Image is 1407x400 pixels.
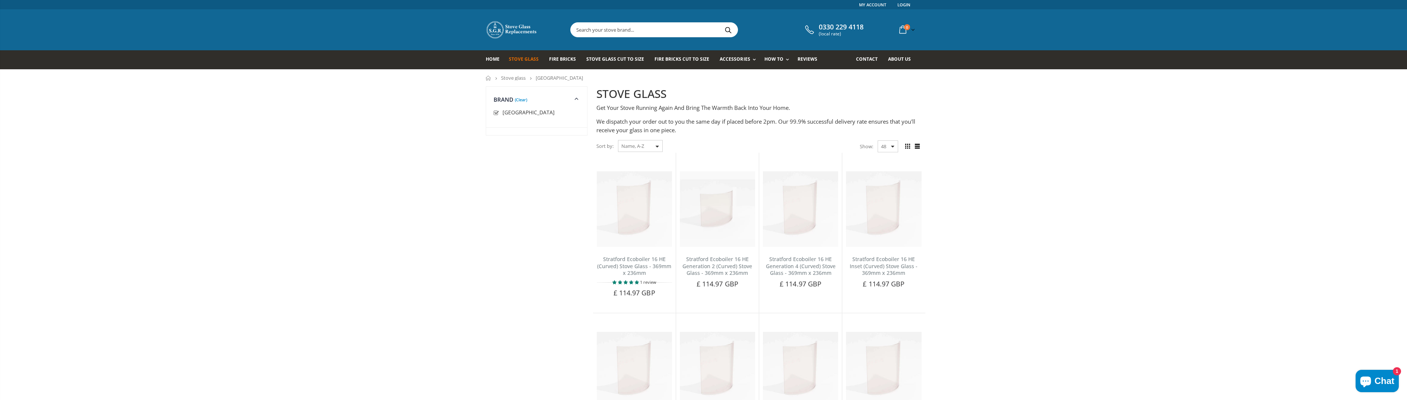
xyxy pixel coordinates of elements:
[896,22,916,37] a: 0
[904,142,912,150] span: Grid view
[720,50,759,69] a: Accessories
[597,255,671,277] a: Stratford Ecoboiler 16 HE (Curved) Stove Glass - 369mm x 236mm
[1353,370,1401,394] inbox-online-store-chat: Shopify online store chat
[586,56,644,62] span: Stove Glass Cut To Size
[860,140,873,152] span: Show:
[846,171,921,247] img: Stratford Ecoboiler 16 HE Inset Stove Glass
[856,56,878,62] span: Contact
[586,50,650,69] a: Stove Glass Cut To Size
[549,56,576,62] span: Fire Bricks
[780,279,821,288] span: £ 114.97 GBP
[680,171,755,247] img: Stratford Ecoboiler 16 HE Generation 2 Stove Glass
[571,23,821,37] input: Search your stove brand...
[596,104,922,112] p: Get Your Stove Running Again And Bring The Warmth Back Into Your Home.
[888,56,911,62] span: About us
[720,23,737,37] button: Search
[819,23,863,31] span: 0330 229 4118
[596,117,922,134] p: We dispatch your order out to you the same day if placed before 2pm. Our 99.9% successful deliver...
[614,288,655,297] span: £ 114.97 GBP
[549,50,582,69] a: Fire Bricks
[596,86,922,102] h2: STOVE GLASS
[597,171,672,247] img: Stratford Ecoboiler 16 HE Stove Glass
[720,56,750,62] span: Accessories
[803,23,863,36] a: 0330 229 4118 (local rate)
[596,140,614,153] span: Sort by:
[486,76,491,80] a: Home
[888,50,916,69] a: About us
[913,142,922,150] span: List view
[655,50,715,69] a: Fire Bricks Cut To Size
[612,279,640,285] span: 5.00 stars
[486,50,505,69] a: Home
[863,279,904,288] span: £ 114.97 GBP
[640,279,656,285] span: 1 review
[697,279,738,288] span: £ 114.97 GBP
[764,56,783,62] span: How To
[819,31,863,36] span: (local rate)
[850,255,918,277] a: Stratford Ecoboiler 16 HE Inset (Curved) Stove Glass - 369mm x 236mm
[536,74,583,81] span: [GEOGRAPHIC_DATA]
[503,109,555,116] span: [GEOGRAPHIC_DATA]
[766,255,836,277] a: Stratford Ecoboiler 16 HE Generation 4 (Curved) Stove Glass - 369mm x 236mm
[798,56,817,62] span: Reviews
[494,96,514,103] span: Brand
[682,255,752,277] a: Stratford Ecoboiler 16 HE Generation 2 (Curved) Stove Glass - 369mm x 236mm
[764,50,793,69] a: How To
[655,56,709,62] span: Fire Bricks Cut To Size
[798,50,823,69] a: Reviews
[509,56,539,62] span: Stove Glass
[904,24,910,30] span: 0
[486,56,500,62] span: Home
[509,50,544,69] a: Stove Glass
[856,50,883,69] a: Contact
[501,74,526,81] a: Stove glass
[763,171,838,247] img: Stratford Ecoboiler 16 HE Generation 4 Stove Glass
[486,20,538,39] img: Stove Glass Replacement
[515,99,527,101] a: (Clear)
